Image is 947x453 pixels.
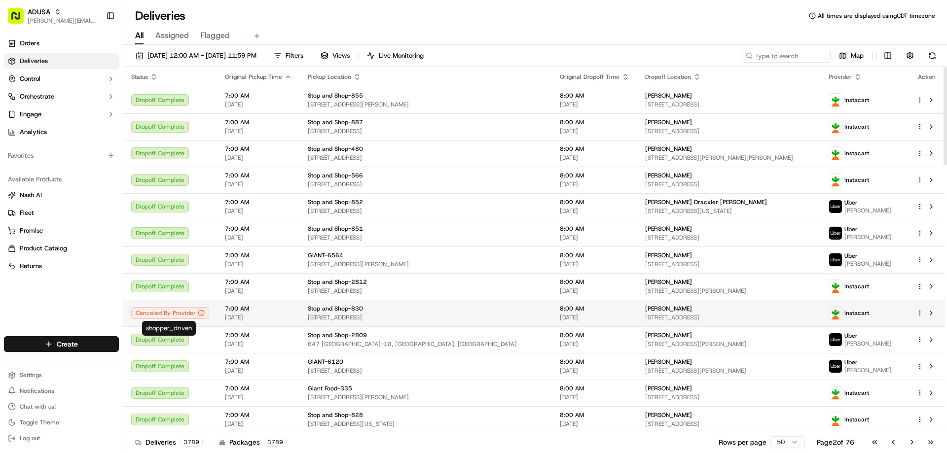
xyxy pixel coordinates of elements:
span: [PERSON_NAME] [645,145,692,153]
span: Stop and Shop-852 [308,198,363,206]
span: [DATE] [225,234,292,242]
span: [PERSON_NAME] [645,251,692,259]
span: [DATE] [225,420,292,428]
span: [DATE] [560,154,629,162]
span: Toggle Theme [20,418,59,426]
span: [PERSON_NAME] [645,278,692,286]
span: [DATE] [225,207,292,215]
span: Instacart [844,96,869,104]
span: Uber [844,332,858,340]
span: [PERSON_NAME] [645,384,692,392]
button: Promise [4,223,119,239]
button: ADUSA [28,7,50,17]
button: Returns [4,258,119,274]
button: ADUSA[PERSON_NAME][EMAIL_ADDRESS][PERSON_NAME][DOMAIN_NAME] [4,4,102,28]
span: Status [131,73,148,81]
span: [DATE] [560,260,629,268]
span: [DATE] [560,207,629,215]
span: 7:00 AM [225,251,292,259]
span: 8:00 AM [560,278,629,286]
a: Fleet [8,209,115,217]
span: [STREET_ADDRESS] [308,287,544,295]
span: 7:00 AM [225,305,292,313]
span: [STREET_ADDRESS] [645,393,813,401]
span: 8:00 AM [560,305,629,313]
span: Stop and Shop-566 [308,172,363,179]
span: [STREET_ADDRESS][PERSON_NAME] [645,367,813,375]
span: [PERSON_NAME] Dracxler [PERSON_NAME] [645,198,767,206]
span: [PERSON_NAME] [844,233,891,241]
a: Deliveries [4,53,119,69]
a: Powered byPylon [70,167,119,174]
span: [PERSON_NAME] [844,366,891,374]
img: profile_instacart_ahold_partner.png [829,94,842,106]
span: 7:00 AM [225,384,292,392]
span: 8:00 AM [560,331,629,339]
span: 8:00 AM [560,225,629,233]
div: Deliveries [135,437,203,447]
span: 7:00 AM [225,411,292,419]
div: Page 2 of 76 [817,437,854,447]
div: shopper_driven [142,321,196,336]
span: [STREET_ADDRESS][PERSON_NAME][PERSON_NAME] [645,154,813,162]
span: [STREET_ADDRESS] [645,180,813,188]
span: 8:00 AM [560,384,629,392]
span: [PERSON_NAME] [645,92,692,100]
span: Stop and Shop-851 [308,225,363,233]
h1: Deliveries [135,8,185,24]
span: [STREET_ADDRESS] [645,314,813,321]
span: Map [851,51,864,60]
div: Available Products [4,172,119,187]
a: Orders [4,35,119,51]
div: Packages [219,437,287,447]
img: profile_uber_ahold_partner.png [829,253,842,266]
span: 7:00 AM [225,172,292,179]
img: profile_instacart_ahold_partner.png [829,147,842,160]
button: Create [4,336,119,352]
span: Notifications [20,387,54,395]
button: Log out [4,431,119,445]
span: Stop and Shop-2809 [308,331,367,339]
span: Control [20,74,40,83]
span: [DATE] [560,101,629,108]
span: [STREET_ADDRESS] [308,180,544,188]
img: profile_uber_ahold_partner.png [829,200,842,213]
span: Uber [844,358,858,366]
span: [STREET_ADDRESS] [645,101,813,108]
span: [DATE] [560,234,629,242]
span: [DATE] [560,180,629,188]
input: Got a question? Start typing here... [26,64,178,74]
span: [DATE] [225,154,292,162]
span: [STREET_ADDRESS] [308,234,544,242]
span: Flagged [201,30,230,41]
button: Toggle Theme [4,416,119,429]
span: 8:00 AM [560,251,629,259]
span: 7:00 AM [225,358,292,366]
span: Stop and Shop-830 [308,305,363,313]
span: Uber [844,199,858,207]
span: Instacart [844,282,869,290]
span: All times are displayed using CDT timezone [818,12,935,20]
img: Nash [10,10,30,30]
span: Giant Food-335 [308,384,352,392]
span: Stop and Shop-855 [308,92,363,100]
a: Analytics [4,124,119,140]
span: [DATE] [225,314,292,321]
span: Instacart [844,309,869,317]
img: profile_instacart_ahold_partner.png [829,386,842,399]
span: [STREET_ADDRESS] [308,154,544,162]
span: Stop and Shop-2812 [308,278,367,286]
span: [DATE] [225,340,292,348]
span: [DATE] [560,367,629,375]
button: [PERSON_NAME][EMAIL_ADDRESS][PERSON_NAME][DOMAIN_NAME] [28,17,98,25]
span: Chat with us! [20,403,56,411]
span: Stop and Shop-887 [308,118,363,126]
span: GIANT-6564 [308,251,343,259]
span: Stop and Shop-480 [308,145,363,153]
div: We're available if you need us! [34,104,125,112]
span: Instacart [844,176,869,184]
input: Type to search [742,49,831,63]
span: 8:00 AM [560,411,629,419]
